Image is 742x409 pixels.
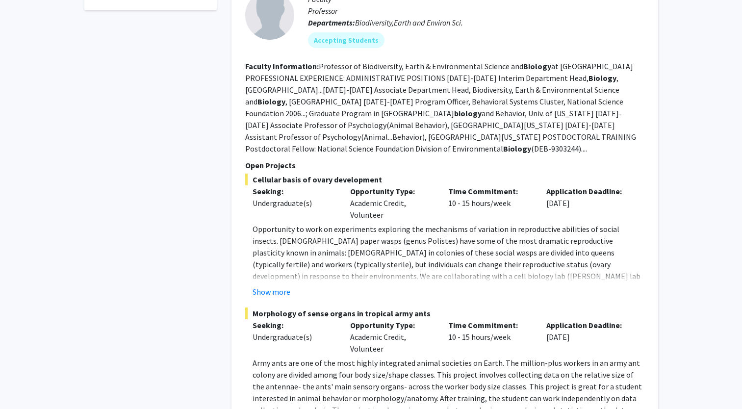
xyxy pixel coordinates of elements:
[253,286,290,298] button: Show more
[257,97,285,106] b: Biology
[308,32,384,48] mat-chip: Accepting Students
[539,185,637,221] div: [DATE]
[448,185,532,197] p: Time Commitment:
[448,319,532,331] p: Time Commitment:
[245,61,636,153] fg-read-more: Professor of Biodiversity, Earth & Environmental Science and at [GEOGRAPHIC_DATA] PROFESSIONAL EX...
[245,307,644,319] span: Morphology of sense organs in tropical army ants
[454,108,482,118] b: biology
[253,185,336,197] p: Seeking:
[343,319,441,355] div: Academic Credit, Volunteer
[546,319,630,331] p: Application Deadline:
[350,185,434,197] p: Opportunity Type:
[539,319,637,355] div: [DATE]
[253,197,336,209] div: Undergraduate(s)
[441,319,539,355] div: 10 - 15 hours/week
[308,5,644,17] p: Professor
[523,61,551,71] b: Biology
[253,331,336,343] div: Undergraduate(s)
[253,223,644,329] p: Opportunity to work on experiments exploring the mechanisms of variation in reproductive abilitie...
[350,319,434,331] p: Opportunity Type:
[7,365,42,402] iframe: Chat
[343,185,441,221] div: Academic Credit, Volunteer
[308,18,355,27] b: Departments:
[588,73,616,83] b: Biology
[546,185,630,197] p: Application Deadline:
[253,319,336,331] p: Seeking:
[355,18,463,27] span: Biodiversity,Earth and Environ Sci.
[245,61,319,71] b: Faculty Information:
[245,174,644,185] span: Cellular basis of ovary development
[503,144,531,153] b: Biology
[441,185,539,221] div: 10 - 15 hours/week
[245,159,644,171] p: Open Projects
